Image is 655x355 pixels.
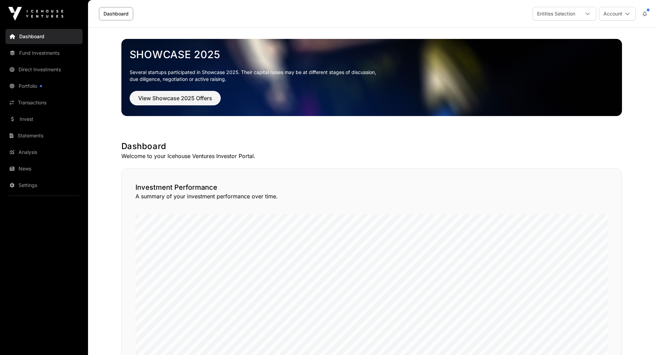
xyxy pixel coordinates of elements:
a: Analysis [6,145,83,160]
p: Welcome to your Icehouse Ventures Investor Portal. [121,152,622,160]
p: A summary of your investment performance over time. [135,192,608,200]
a: Dashboard [6,29,83,44]
p: Several startups participated in Showcase 2025. Their capital raises may be at different stages o... [130,69,614,83]
a: View Showcase 2025 Offers [130,98,221,105]
span: View Showcase 2025 Offers [138,94,212,102]
h1: Dashboard [121,141,622,152]
img: Icehouse Ventures Logo [8,7,63,21]
a: Statements [6,128,83,143]
a: Direct Investments [6,62,83,77]
a: Dashboard [99,7,133,20]
button: Account [599,7,636,21]
a: Settings [6,178,83,193]
button: View Showcase 2025 Offers [130,91,221,105]
a: Showcase 2025 [130,48,614,61]
a: News [6,161,83,176]
div: Entities Selection [533,7,579,20]
a: Portfolio [6,79,83,94]
a: Invest [6,112,83,127]
h2: Investment Performance [135,182,608,192]
a: Transactions [6,95,83,110]
img: Showcase 2025 [121,39,622,116]
a: Fund Investments [6,45,83,61]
